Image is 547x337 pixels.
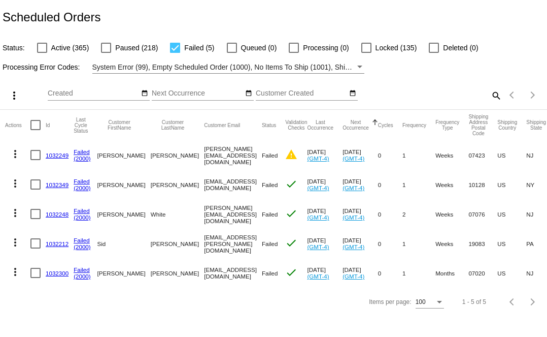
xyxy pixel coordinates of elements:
mat-cell: 1 [402,140,435,170]
button: Previous page [502,85,523,105]
mat-cell: [DATE] [343,258,378,288]
span: 100 [416,298,426,305]
span: Failed [262,181,278,188]
a: 1032300 [46,270,69,277]
a: (GMT-4) [307,185,329,191]
mat-cell: White [151,199,204,229]
mat-icon: check [285,237,297,249]
h2: Scheduled Orders [3,10,100,24]
input: Created [48,89,139,98]
span: Processing (0) [303,42,349,54]
mat-cell: Months [435,258,468,288]
a: 1032248 [46,211,69,218]
span: Active (365) [51,42,89,54]
mat-cell: [DATE] [343,140,378,170]
a: (2000) [74,214,91,221]
mat-icon: date_range [245,89,252,98]
mat-icon: more_vert [9,207,21,219]
a: Failed [74,178,90,185]
mat-cell: 0 [378,140,402,170]
a: 1032349 [46,181,69,188]
mat-header-cell: Validation Checks [285,110,307,140]
button: Next page [523,85,543,105]
div: Items per page: [369,298,411,305]
span: Processing Error Codes: [3,63,80,71]
span: Locked (135) [375,42,417,54]
a: (GMT-4) [307,155,329,162]
mat-cell: [DATE] [343,229,378,258]
button: Change sorting for Id [46,122,50,128]
span: Queued (0) [241,42,277,54]
mat-cell: Weeks [435,199,468,229]
mat-cell: US [497,140,526,170]
mat-icon: date_range [141,89,148,98]
button: Change sorting for LastProcessingCycleId [74,117,88,134]
mat-header-cell: Actions [5,110,30,140]
mat-icon: search [490,87,502,103]
mat-cell: 19083 [468,229,497,258]
button: Change sorting for NextOccurrenceUtc [343,119,369,131]
mat-cell: [DATE] [307,229,343,258]
button: Change sorting for Cycles [378,122,393,128]
button: Change sorting for CustomerLastName [151,119,195,131]
mat-cell: [DATE] [307,258,343,288]
mat-cell: 0 [378,170,402,199]
mat-cell: [PERSON_NAME] [97,140,150,170]
div: 1 - 5 of 5 [462,298,486,305]
a: (GMT-4) [343,155,364,162]
mat-cell: 10128 [468,170,497,199]
mat-cell: [DATE] [343,170,378,199]
mat-cell: [EMAIL_ADDRESS][PERSON_NAME][DOMAIN_NAME] [204,229,262,258]
mat-select: Items per page: [416,299,444,306]
mat-icon: more_vert [9,177,21,190]
button: Previous page [502,292,523,312]
mat-cell: 2 [402,199,435,229]
mat-icon: check [285,266,297,279]
a: (GMT-4) [307,243,329,250]
a: Failed [74,207,90,214]
span: Deleted (0) [443,42,478,54]
mat-cell: Weeks [435,140,468,170]
a: (2000) [74,273,91,280]
mat-icon: check [285,207,297,220]
mat-cell: [PERSON_NAME][EMAIL_ADDRESS][DOMAIN_NAME] [204,199,262,229]
button: Change sorting for CustomerFirstName [97,119,141,131]
button: Change sorting for ShippingPostcode [468,114,488,136]
button: Change sorting for Frequency [402,122,426,128]
button: Change sorting for ShippingState [526,119,546,131]
span: Status: [3,44,25,52]
mat-cell: Weeks [435,229,468,258]
mat-cell: [PERSON_NAME] [97,199,150,229]
mat-cell: US [497,258,526,288]
a: (GMT-4) [307,214,329,221]
mat-cell: [PERSON_NAME] [151,170,204,199]
a: (2000) [74,243,91,250]
mat-cell: 0 [378,258,402,288]
a: (GMT-4) [307,273,329,280]
mat-cell: 1 [402,258,435,288]
mat-cell: [DATE] [307,170,343,199]
span: Failed [262,211,278,218]
mat-cell: 07020 [468,258,497,288]
span: Failed [262,152,278,159]
a: Failed [74,266,90,273]
mat-cell: Weeks [435,170,468,199]
mat-cell: 1 [402,229,435,258]
mat-cell: US [497,199,526,229]
mat-cell: 0 [378,199,402,229]
a: Failed [74,237,90,243]
button: Change sorting for ShippingCountry [497,119,517,131]
input: Next Occurrence [152,89,243,98]
mat-cell: [PERSON_NAME] [151,140,204,170]
mat-cell: [DATE] [343,199,378,229]
mat-cell: 1 [402,170,435,199]
button: Change sorting for LastOccurrenceUtc [307,119,333,131]
a: (2000) [74,155,91,162]
mat-cell: [PERSON_NAME][EMAIL_ADDRESS][DOMAIN_NAME] [204,140,262,170]
mat-icon: more_vert [9,148,21,160]
a: (GMT-4) [343,243,364,250]
mat-cell: 0 [378,229,402,258]
mat-icon: more_vert [9,236,21,249]
mat-cell: [DATE] [307,140,343,170]
input: Customer Created [256,89,347,98]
